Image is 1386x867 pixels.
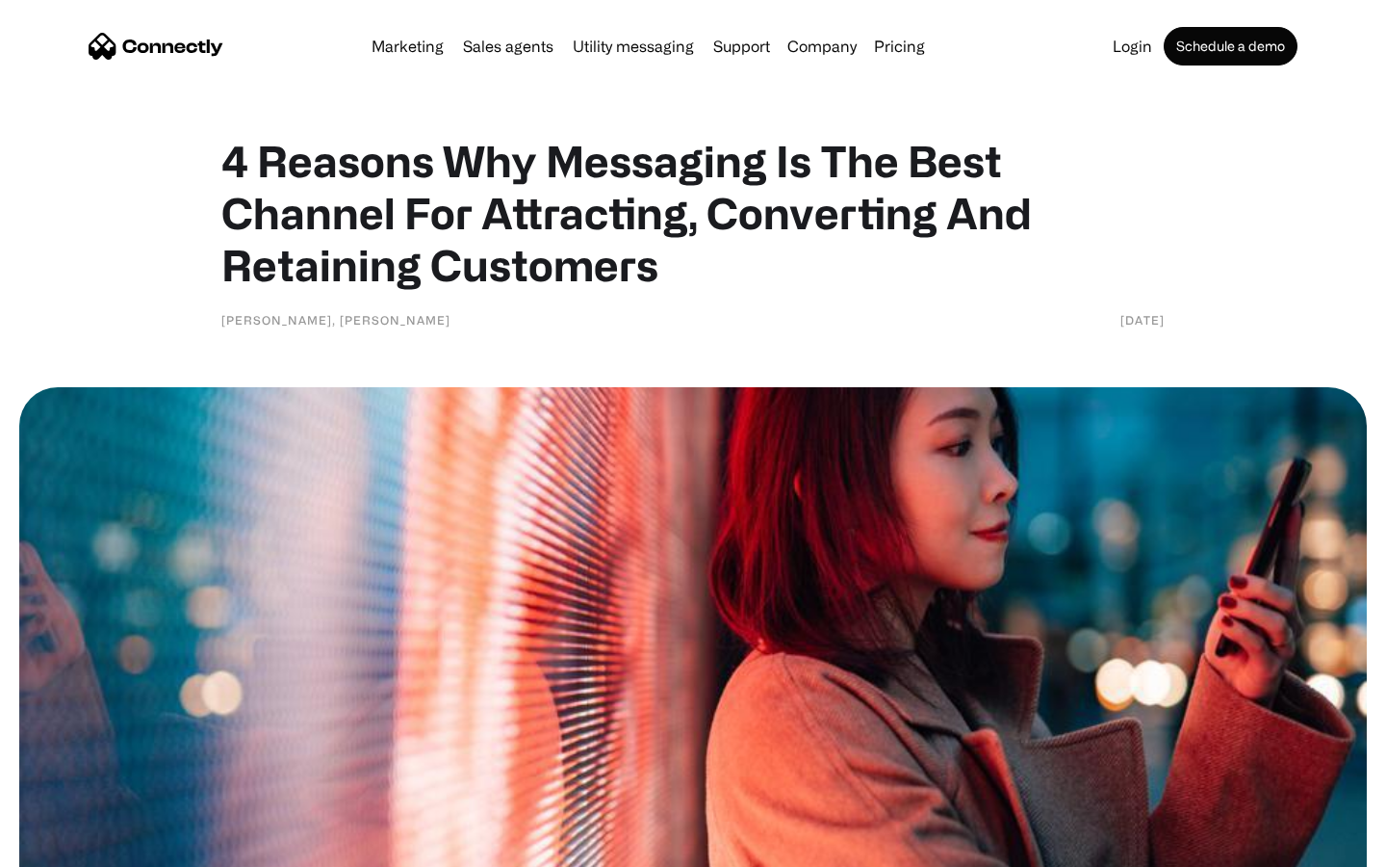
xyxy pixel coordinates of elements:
ul: Language list [38,833,115,860]
a: home [89,32,223,61]
a: Login [1105,39,1160,54]
div: [PERSON_NAME], [PERSON_NAME] [221,310,450,329]
h1: 4 Reasons Why Messaging Is The Best Channel For Attracting, Converting And Retaining Customers [221,135,1165,291]
div: Company [782,33,862,60]
a: Utility messaging [565,39,702,54]
a: Support [706,39,778,54]
a: Schedule a demo [1164,27,1297,66]
a: Sales agents [455,39,561,54]
div: [DATE] [1120,310,1165,329]
aside: Language selected: English [19,833,115,860]
a: Pricing [866,39,933,54]
div: Company [787,33,857,60]
a: Marketing [364,39,451,54]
